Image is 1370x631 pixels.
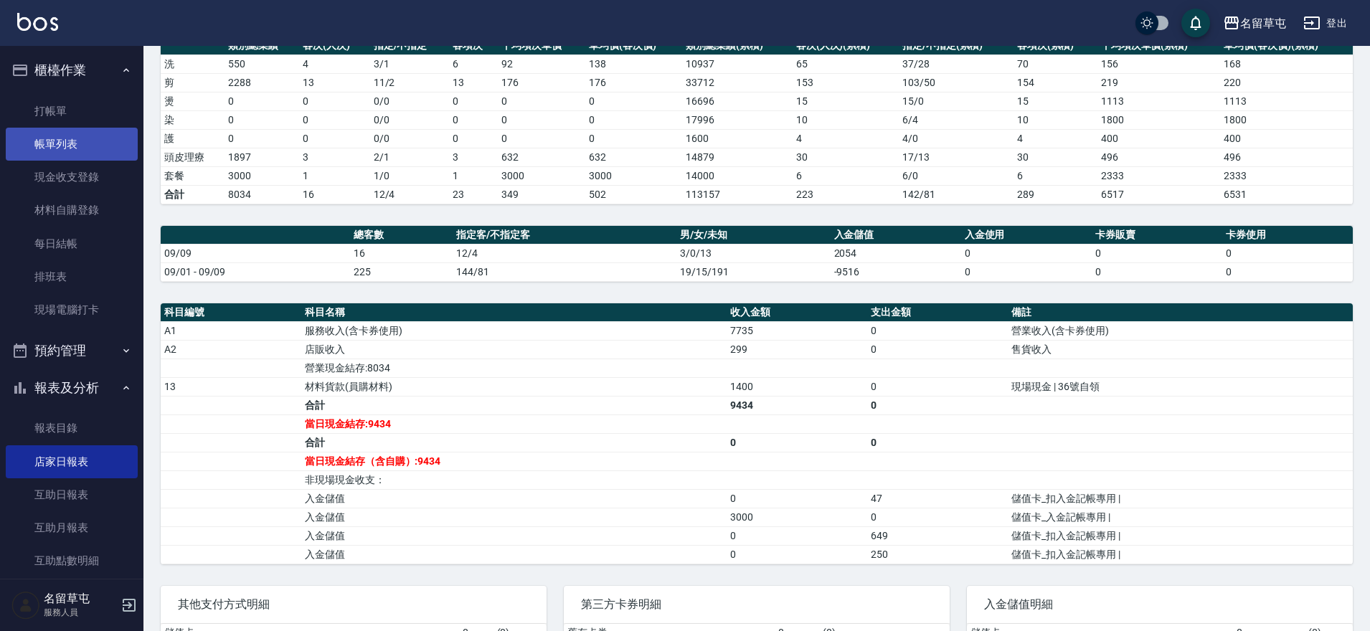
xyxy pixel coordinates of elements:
[370,148,450,166] td: 2 / 1
[727,508,867,526] td: 3000
[161,262,350,281] td: 09/01 - 09/09
[1097,148,1221,166] td: 496
[1014,148,1097,166] td: 30
[793,185,899,204] td: 223
[676,226,831,245] th: 男/女/未知
[899,129,1014,148] td: 4 / 0
[585,92,682,110] td: 0
[867,321,1008,340] td: 0
[225,166,299,185] td: 3000
[6,95,138,128] a: 打帳單
[867,526,1008,545] td: 649
[1222,262,1353,281] td: 0
[161,148,225,166] td: 頭皮理療
[1217,9,1292,38] button: 名留草屯
[682,92,792,110] td: 16696
[585,129,682,148] td: 0
[301,470,727,489] td: 非現場現金收支：
[899,148,1014,166] td: 17 / 13
[1220,148,1353,166] td: 496
[1181,9,1210,37] button: save
[1092,244,1222,262] td: 0
[161,92,225,110] td: 燙
[299,129,370,148] td: 0
[225,129,299,148] td: 0
[370,92,450,110] td: 0 / 0
[682,148,792,166] td: 14879
[1220,129,1353,148] td: 400
[453,262,676,281] td: 144/81
[301,433,727,452] td: 合計
[11,591,40,620] img: Person
[301,526,727,545] td: 入金儲值
[831,262,961,281] td: -9516
[44,606,117,619] p: 服務人員
[498,185,585,204] td: 349
[727,396,867,414] td: 9434
[301,377,727,396] td: 材料貨款(員購材料)
[301,340,727,359] td: 店販收入
[867,433,1008,452] td: 0
[453,244,676,262] td: 12/4
[350,262,453,281] td: 225
[793,110,899,129] td: 10
[682,185,792,204] td: 113157
[899,92,1014,110] td: 15 / 0
[727,321,867,340] td: 7735
[299,73,370,92] td: 13
[178,597,529,612] span: 其他支付方式明細
[682,73,792,92] td: 33712
[449,185,498,204] td: 23
[1240,14,1286,32] div: 名留草屯
[1008,508,1353,526] td: 儲值卡_入金記帳專用 |
[1220,54,1353,73] td: 168
[727,489,867,508] td: 0
[727,526,867,545] td: 0
[1220,73,1353,92] td: 220
[370,73,450,92] td: 11 / 2
[449,92,498,110] td: 0
[1220,185,1353,204] td: 6531
[961,226,1092,245] th: 入金使用
[867,545,1008,564] td: 250
[793,54,899,73] td: 65
[299,92,370,110] td: 0
[6,260,138,293] a: 排班表
[6,293,138,326] a: 現場電腦打卡
[6,194,138,227] a: 材料自購登錄
[301,414,727,433] td: 當日現金結存:9434
[299,110,370,129] td: 0
[225,185,299,204] td: 8034
[1097,110,1221,129] td: 1800
[585,166,682,185] td: 3000
[727,340,867,359] td: 299
[867,303,1008,322] th: 支出金額
[793,166,899,185] td: 6
[899,185,1014,204] td: 142/81
[6,332,138,369] button: 預約管理
[1097,166,1221,185] td: 2333
[299,185,370,204] td: 16
[44,592,117,606] h5: 名留草屯
[1222,244,1353,262] td: 0
[161,37,1353,204] table: a dense table
[682,54,792,73] td: 10937
[161,166,225,185] td: 套餐
[585,110,682,129] td: 0
[581,597,932,612] span: 第三方卡券明細
[867,377,1008,396] td: 0
[727,377,867,396] td: 1400
[1298,10,1353,37] button: 登出
[498,110,585,129] td: 0
[161,129,225,148] td: 護
[6,544,138,577] a: 互助點數明細
[301,396,727,414] td: 合計
[161,340,301,359] td: A2
[350,244,453,262] td: 16
[6,412,138,445] a: 報表目錄
[793,148,899,166] td: 30
[6,511,138,544] a: 互助月報表
[299,166,370,185] td: 1
[498,148,585,166] td: 632
[1008,526,1353,545] td: 儲值卡_扣入金記帳專用 |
